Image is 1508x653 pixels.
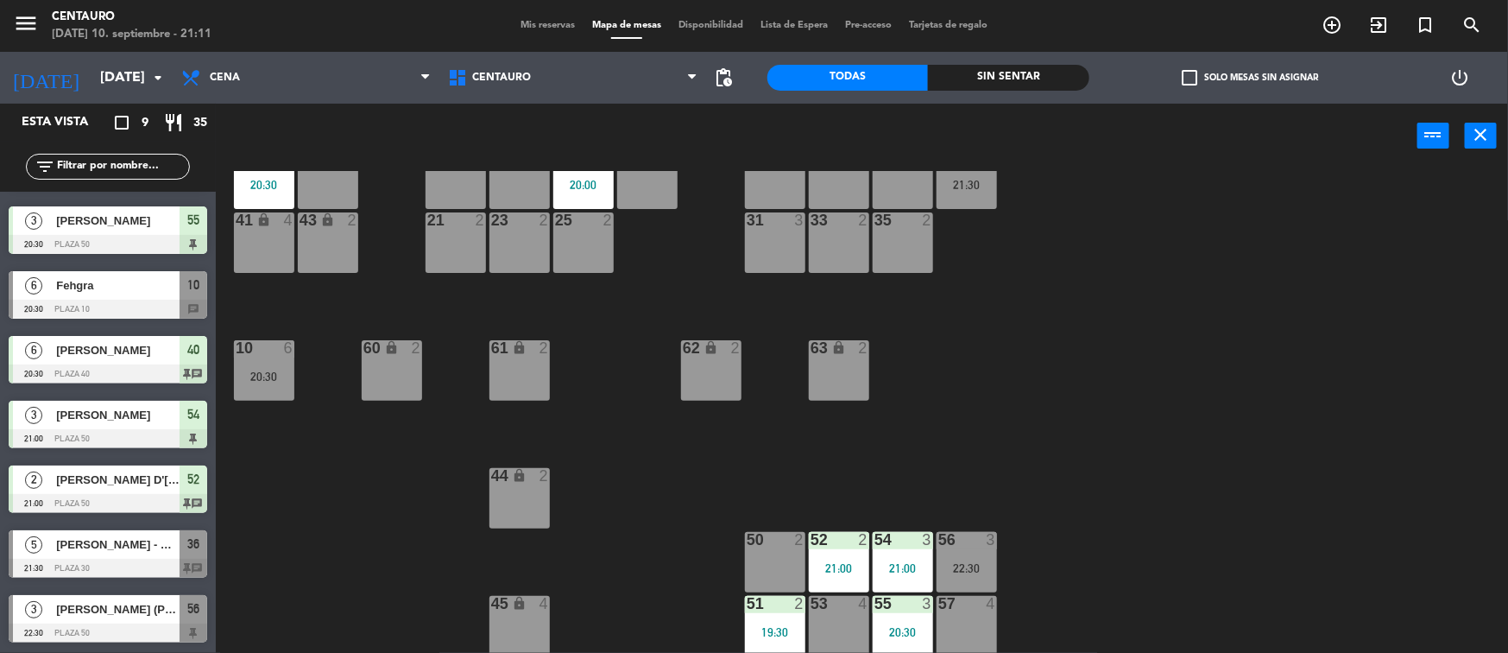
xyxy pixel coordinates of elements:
[767,65,929,91] div: Todas
[731,340,741,356] div: 2
[25,212,42,230] span: 3
[236,212,237,228] div: 41
[859,596,869,612] div: 4
[491,596,492,612] div: 45
[52,9,211,26] div: Centauro
[25,277,42,295] span: 6
[937,562,997,574] div: 22:30
[683,340,684,356] div: 62
[491,212,492,228] div: 23
[187,534,199,555] span: 36
[234,179,294,191] div: 20:30
[938,596,939,612] div: 57
[25,342,42,359] span: 6
[35,156,55,177] i: filter_list
[512,21,584,30] span: Mis reservas
[187,339,199,360] span: 40
[163,112,184,133] i: restaurant
[512,340,527,355] i: lock
[1415,15,1435,35] i: turned_in_not
[809,562,869,574] div: 21:00
[603,212,614,228] div: 2
[187,404,199,425] span: 54
[236,340,237,356] div: 10
[193,113,207,133] span: 35
[187,599,199,619] span: 56
[1182,70,1197,86] span: check_box_outline_blank
[25,472,42,489] span: 2
[472,72,531,84] span: Centauro
[1471,124,1492,145] i: close
[704,340,718,355] i: lock
[539,212,550,228] div: 2
[13,10,39,36] i: menu
[900,21,996,30] span: Tarjetas de regalo
[923,212,933,228] div: 2
[363,340,364,356] div: 60
[745,626,805,638] div: 19:30
[747,596,748,612] div: 51
[584,21,670,30] span: Mapa de mesas
[148,67,168,88] i: arrow_drop_down
[56,212,180,230] span: [PERSON_NAME]
[56,600,180,618] span: [PERSON_NAME] (Pro Hygiene)
[55,157,189,176] input: Filtrar por nombre...
[553,179,614,191] div: 20:00
[714,67,735,88] span: pending_actions
[1368,15,1389,35] i: exit_to_app
[752,21,836,30] span: Lista de Espera
[1423,124,1444,145] i: power_input
[427,212,428,228] div: 21
[795,212,805,228] div: 3
[25,601,42,618] span: 3
[52,26,211,43] div: [DATE] 10. septiembre - 21:11
[928,65,1089,91] div: Sin sentar
[25,407,42,424] span: 3
[512,468,527,483] i: lock
[187,469,199,490] span: 52
[111,112,132,133] i: crop_square
[284,212,294,228] div: 4
[747,532,748,548] div: 50
[187,275,199,295] span: 10
[1417,123,1449,149] button: power_input
[1465,123,1497,149] button: close
[25,536,42,554] span: 5
[859,532,869,548] div: 2
[56,341,180,359] span: [PERSON_NAME]
[539,468,550,484] div: 2
[512,596,527,611] i: lock
[142,113,148,133] span: 9
[1322,15,1342,35] i: add_circle_outline
[811,212,811,228] div: 33
[836,21,900,30] span: Pre-acceso
[811,340,811,356] div: 63
[811,532,811,548] div: 52
[747,212,748,228] div: 31
[923,532,933,548] div: 3
[670,21,752,30] span: Disponibilidad
[13,10,39,42] button: menu
[859,212,869,228] div: 2
[987,532,997,548] div: 3
[56,276,180,295] span: Fehgra
[56,406,180,424] span: [PERSON_NAME]
[873,626,933,638] div: 20:30
[831,340,846,355] i: lock
[384,340,399,355] i: lock
[539,596,550,612] div: 4
[234,371,294,383] div: 20:30
[56,471,180,489] span: [PERSON_NAME] D'[PERSON_NAME]
[987,596,997,612] div: 4
[476,212,486,228] div: 2
[873,562,933,574] div: 21:00
[938,532,939,548] div: 56
[923,596,933,612] div: 3
[9,112,124,133] div: Esta vista
[256,212,271,227] i: lock
[210,72,240,84] span: Cena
